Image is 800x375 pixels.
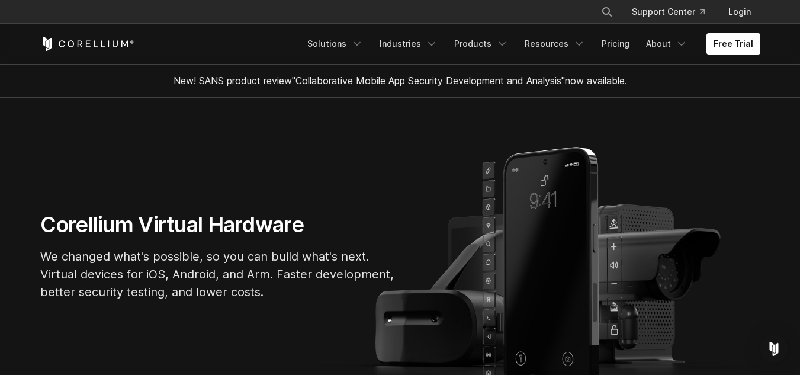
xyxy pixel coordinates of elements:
[40,211,396,238] h1: Corellium Virtual Hardware
[300,33,370,55] a: Solutions
[447,33,515,55] a: Products
[596,1,618,23] button: Search
[760,335,788,363] div: Open Intercom Messenger
[40,37,134,51] a: Corellium Home
[518,33,592,55] a: Resources
[372,33,445,55] a: Industries
[292,75,565,86] a: "Collaborative Mobile App Security Development and Analysis"
[622,1,714,23] a: Support Center
[587,1,760,23] div: Navigation Menu
[719,1,760,23] a: Login
[300,33,760,55] div: Navigation Menu
[595,33,637,55] a: Pricing
[706,33,760,55] a: Free Trial
[639,33,695,55] a: About
[40,248,396,301] p: We changed what's possible, so you can build what's next. Virtual devices for iOS, Android, and A...
[174,75,627,86] span: New! SANS product review now available.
